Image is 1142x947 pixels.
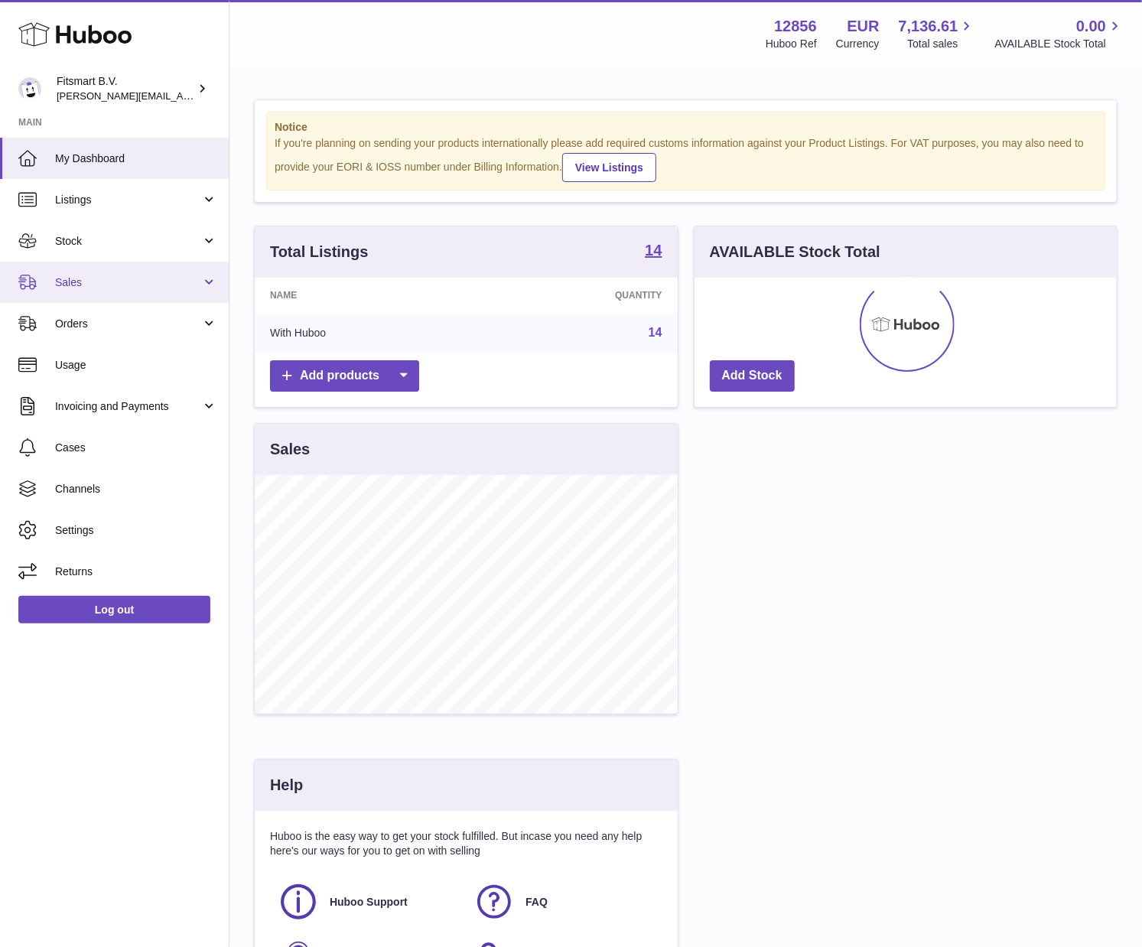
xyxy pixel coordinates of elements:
span: FAQ [525,895,548,910]
strong: 12856 [774,16,817,37]
span: Huboo Support [330,895,408,910]
span: Total sales [907,37,975,51]
span: Usage [55,358,217,373]
a: Huboo Support [278,881,458,923]
a: 14 [649,326,662,339]
span: Listings [55,193,201,207]
span: Returns [55,565,217,579]
span: 0.00 [1076,16,1106,37]
th: Quantity [477,278,677,313]
h3: Help [270,775,303,796]
div: If you're planning on sending your products internationally please add required customs informati... [275,136,1097,182]
div: Currency [836,37,880,51]
a: View Listings [562,153,656,182]
a: 14 [645,242,662,261]
span: Cases [55,441,217,455]
h3: AVAILABLE Stock Total [710,242,880,262]
img: jonathan@leaderoo.com [18,77,41,100]
strong: EUR [847,16,879,37]
span: Orders [55,317,201,331]
a: 0.00 AVAILABLE Stock Total [994,16,1124,51]
a: FAQ [473,881,654,923]
span: AVAILABLE Stock Total [994,37,1124,51]
span: 7,136.61 [899,16,958,37]
span: Sales [55,275,201,290]
span: Invoicing and Payments [55,399,201,414]
h3: Sales [270,439,310,460]
a: Add products [270,360,419,392]
strong: 14 [645,242,662,258]
span: My Dashboard [55,151,217,166]
div: Fitsmart B.V. [57,74,194,103]
span: Settings [55,523,217,538]
span: Channels [55,482,217,496]
a: Add Stock [710,360,795,392]
a: Log out [18,596,210,623]
th: Name [255,278,477,313]
td: With Huboo [255,313,477,353]
span: [PERSON_NAME][EMAIL_ADDRESS][DOMAIN_NAME] [57,89,307,102]
p: Huboo is the easy way to get your stock fulfilled. But incase you need any help here's our ways f... [270,829,662,858]
h3: Total Listings [270,242,369,262]
span: Stock [55,234,201,249]
strong: Notice [275,120,1097,135]
div: Huboo Ref [766,37,817,51]
a: 7,136.61 Total sales [899,16,976,51]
